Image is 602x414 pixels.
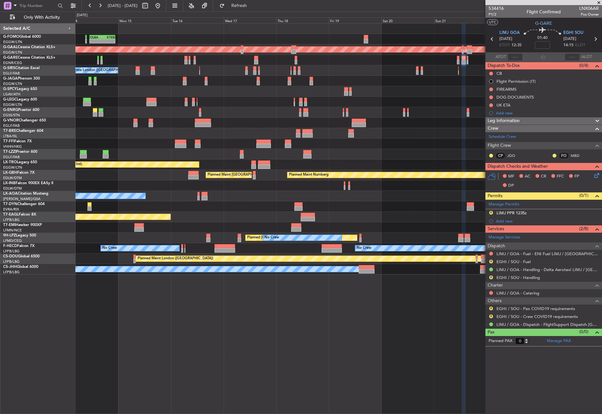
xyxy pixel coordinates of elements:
[3,102,22,107] a: EGGW/LTN
[3,108,39,112] a: G-ENRGPraetor 600
[488,62,520,69] span: Dispatch To-Dos
[3,129,16,133] span: T7-BRE
[3,255,18,258] span: CS-DOU
[3,87,37,91] a: G-SPCYLegacy 650
[563,30,583,36] span: EGHI SOU
[3,238,22,243] a: LFMD/CEQ
[102,35,115,39] div: KTEB
[496,94,534,100] div: DOG DOCUMENTS
[3,35,41,39] a: G-FOMOGlobal 6000
[3,176,22,180] a: EDLW/DTM
[496,275,540,280] a: EGHI / SOU - Handling
[3,192,18,196] span: LX-AOA
[19,1,56,10] input: Trip Number
[579,5,599,12] span: LNX06AR
[3,265,38,269] a: CS-JHHGlobal 6000
[489,234,520,241] a: Manage Services
[3,45,55,49] a: G-GAALCessna Citation XLS+
[247,233,337,243] div: Planned [GEOGRAPHIC_DATA] ([GEOGRAPHIC_DATA])
[77,13,87,18] div: [DATE]
[488,142,511,149] span: Flight Crew
[3,213,19,217] span: T7-EAGL
[579,12,599,17] span: Pos Owner
[559,152,569,159] div: FO
[489,201,519,208] a: Manage Permits
[499,30,520,36] span: LIMJ GOA
[3,234,16,237] span: 9H-LPZ
[3,249,20,254] a: LFPB/LBG
[496,251,599,256] a: LIMJ / GOA - Fuel - ENI Fuel LIMJ / [GEOGRAPHIC_DATA]
[3,181,16,185] span: LX-INB
[3,270,20,275] a: LFPB/LBG
[216,1,254,11] button: Refresh
[3,202,17,206] span: T7-DYN
[488,225,504,233] span: Services
[496,102,510,108] div: UK ETA
[3,197,41,201] a: [PERSON_NAME]/QSA
[3,56,18,60] span: G-GARE
[224,17,276,23] div: Wed 17
[66,17,118,23] div: Sun 14
[571,153,585,158] a: MBD
[563,42,573,49] span: 14:15
[3,66,40,70] a: G-SIRSCitation Excel
[3,171,17,175] span: LX-GBH
[489,275,493,279] button: R
[579,192,588,199] span: (0/1)
[3,87,17,91] span: G-SPCY
[3,255,40,258] a: CS-DOUGlobal 6500
[3,150,37,154] a: T7-LZZIPraetor 600
[3,155,20,159] a: EGLF/FAB
[3,228,22,233] a: LFMN/NCE
[488,192,503,200] span: Permits
[3,160,17,164] span: LX-TRO
[3,108,18,112] span: G-ENRG
[496,218,599,224] div: Add new
[488,125,498,132] span: Crew
[489,12,504,17] span: P1/2
[3,139,32,143] a: T7-FFIFalcon 7X
[381,17,434,23] div: Sat 20
[508,53,523,61] input: --:--
[3,202,45,206] a: T7-DYNChallenger 604
[496,306,575,311] a: EGHI / SOU - Pax COVID19 requirements
[574,173,579,180] span: FP
[3,244,35,248] a: F-HECDFalcon 7X
[499,42,510,49] span: ETOT
[3,171,35,175] a: LX-GBHFalcon 7X
[496,267,599,272] a: LIMJ / GOA - Handling - Delta Aerotaxi LIMJ / [GEOGRAPHIC_DATA]
[329,17,381,23] div: Fri 19
[265,233,279,243] div: No Crew
[489,134,516,140] a: Schedule Crew
[495,152,506,159] div: CP
[3,92,20,97] a: LGAV/ATH
[118,17,171,23] div: Mon 15
[3,45,18,49] span: G-GAAL
[102,39,115,43] div: -
[527,9,561,15] div: Flight Confirmed
[3,81,22,86] a: EGGW/LTN
[489,211,493,215] button: R
[579,225,588,232] span: (2/8)
[496,314,578,319] a: EGHI / SOU - Crew COVID19 requirements
[3,40,22,44] a: EGGW/LTN
[3,119,46,122] a: G-VNORChallenger 650
[289,170,329,180] div: Planned Maint Nurnberg
[3,56,55,60] a: G-GARECessna Citation XLS+
[3,77,18,81] span: G-JAGA
[3,213,36,217] a: T7-EAGLFalcon 8X
[3,160,37,164] a: LX-TROLegacy 650
[226,3,253,8] span: Refresh
[3,134,17,139] a: LTBA/ISL
[3,150,16,154] span: T7-LZZI
[3,123,20,128] a: EGLF/FAB
[90,35,102,39] div: OLBA
[3,181,53,185] a: LX-INBFalcon 900EX EASy II
[541,173,546,180] span: CR
[557,173,564,180] span: FFC
[3,35,19,39] span: G-FOMO
[507,153,522,158] a: JDO
[276,17,329,23] div: Thu 18
[508,173,514,180] span: MF
[3,244,17,248] span: F-HECD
